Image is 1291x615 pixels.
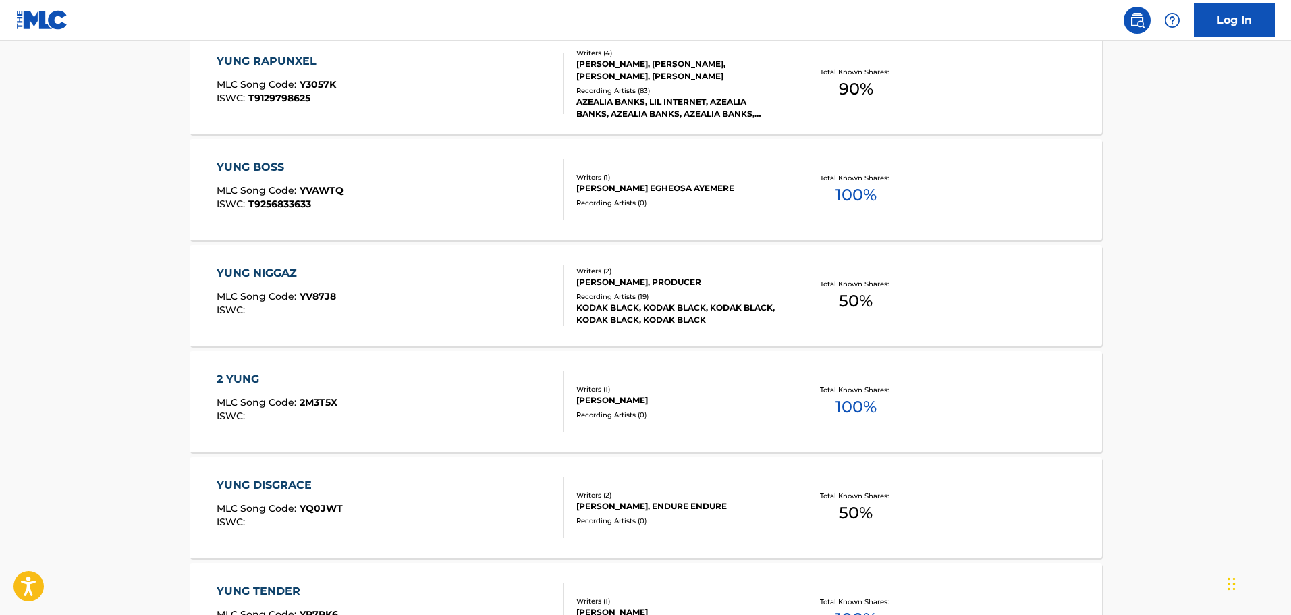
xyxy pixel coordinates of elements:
[300,78,336,90] span: Y3057K
[576,384,780,394] div: Writers ( 1 )
[1224,550,1291,615] div: Widget de chat
[576,96,780,120] div: AZEALIA BANKS, LIL INTERNET, AZEALIA BANKS, AZEALIA BANKS, AZEALIA BANKS, AZEALIA BANKS
[190,139,1102,240] a: YUNG BOSSMLC Song Code:YVAWTQISWC:T9256833633Writers (1)[PERSON_NAME] EGHEOSA AYEMERERecording Ar...
[576,394,780,406] div: [PERSON_NAME]
[576,266,780,276] div: Writers ( 2 )
[217,516,248,528] span: ISWC :
[248,92,310,104] span: T9129798625
[217,53,336,70] div: YUNG RAPUNXEL
[576,48,780,58] div: Writers ( 4 )
[217,410,248,422] span: ISWC :
[576,292,780,302] div: Recording Artists ( 19 )
[835,183,877,207] span: 100 %
[217,78,300,90] span: MLC Song Code :
[576,596,780,606] div: Writers ( 1 )
[576,198,780,208] div: Recording Artists ( 0 )
[820,385,892,395] p: Total Known Shares:
[16,10,68,30] img: MLC Logo
[217,265,336,282] div: YUNG NIGGAZ
[217,396,300,408] span: MLC Song Code :
[300,184,344,196] span: YVAWTQ
[190,33,1102,134] a: YUNG RAPUNXELMLC Song Code:Y3057KISWC:T9129798625Writers (4)[PERSON_NAME], [PERSON_NAME], [PERSON...
[190,351,1102,452] a: 2 YUNGMLC Song Code:2M3T5XISWC:Writers (1)[PERSON_NAME]Recording Artists (0)Total Known Shares:100%
[839,77,873,101] span: 90 %
[576,276,780,288] div: [PERSON_NAME], PRODUCER
[820,491,892,501] p: Total Known Shares:
[576,410,780,420] div: Recording Artists ( 0 )
[300,502,343,514] span: YQ0JWT
[1194,3,1275,37] a: Log In
[300,396,337,408] span: 2M3T5X
[576,86,780,96] div: Recording Artists ( 83 )
[820,597,892,607] p: Total Known Shares:
[217,371,337,387] div: 2 YUNG
[576,500,780,512] div: [PERSON_NAME], ENDURE ENDURE
[217,198,248,210] span: ISWC :
[217,184,300,196] span: MLC Song Code :
[217,502,300,514] span: MLC Song Code :
[190,457,1102,558] a: YUNG DISGRACEMLC Song Code:YQ0JWTISWC:Writers (2)[PERSON_NAME], ENDURE ENDURERecording Artists (0...
[300,290,336,302] span: YV87J8
[248,198,311,210] span: T9256833633
[217,583,338,599] div: YUNG TENDER
[217,92,248,104] span: ISWC :
[1224,550,1291,615] iframe: Chat Widget
[217,477,343,493] div: YUNG DISGRACE
[1164,12,1180,28] img: help
[820,279,892,289] p: Total Known Shares:
[1129,12,1145,28] img: search
[839,289,873,313] span: 50 %
[217,290,300,302] span: MLC Song Code :
[217,159,344,176] div: YUNG BOSS
[820,67,892,77] p: Total Known Shares:
[576,302,780,326] div: KODAK BLACK, KODAK BLACK, KODAK BLACK, KODAK BLACK, KODAK BLACK
[839,501,873,525] span: 50 %
[820,173,892,183] p: Total Known Shares:
[576,58,780,82] div: [PERSON_NAME], [PERSON_NAME], [PERSON_NAME], [PERSON_NAME]
[1159,7,1186,34] div: Help
[217,304,248,316] span: ISWC :
[576,182,780,194] div: [PERSON_NAME] EGHEOSA AYEMERE
[835,395,877,419] span: 100 %
[576,516,780,526] div: Recording Artists ( 0 )
[576,490,780,500] div: Writers ( 2 )
[1124,7,1151,34] a: Public Search
[190,245,1102,346] a: YUNG NIGGAZMLC Song Code:YV87J8ISWC:Writers (2)[PERSON_NAME], PRODUCERRecording Artists (19)KODAK...
[1228,564,1236,604] div: Arrastar
[576,172,780,182] div: Writers ( 1 )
